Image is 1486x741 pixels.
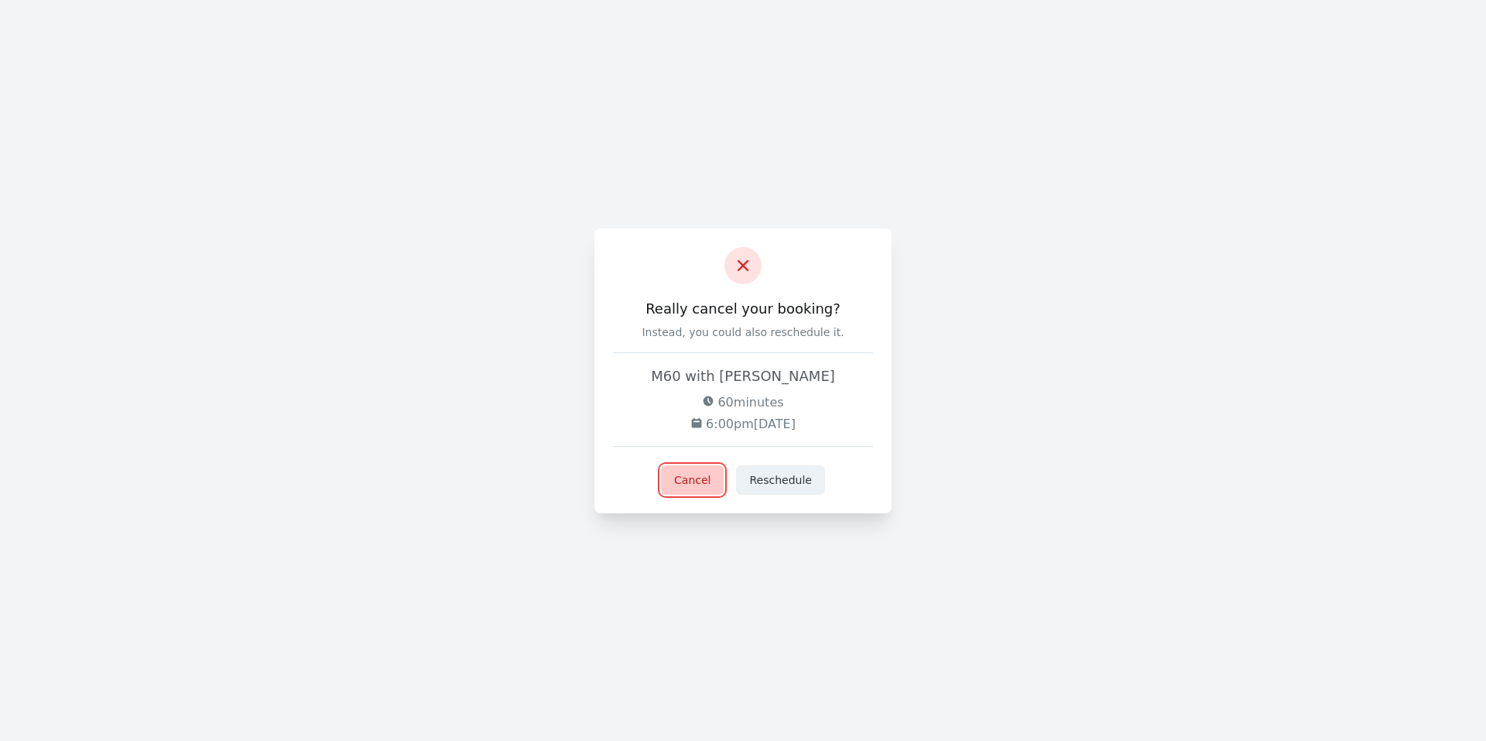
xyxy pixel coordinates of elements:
button: Cancel [661,465,724,495]
p: 6:00pm[DATE] [613,415,873,434]
h2: M60 with [PERSON_NAME] [613,365,873,387]
p: 60 minutes [613,393,873,412]
button: Reschedule [736,465,824,495]
h3: Really cancel your booking? [613,300,873,318]
p: Instead, you could also reschedule it. [613,324,873,340]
